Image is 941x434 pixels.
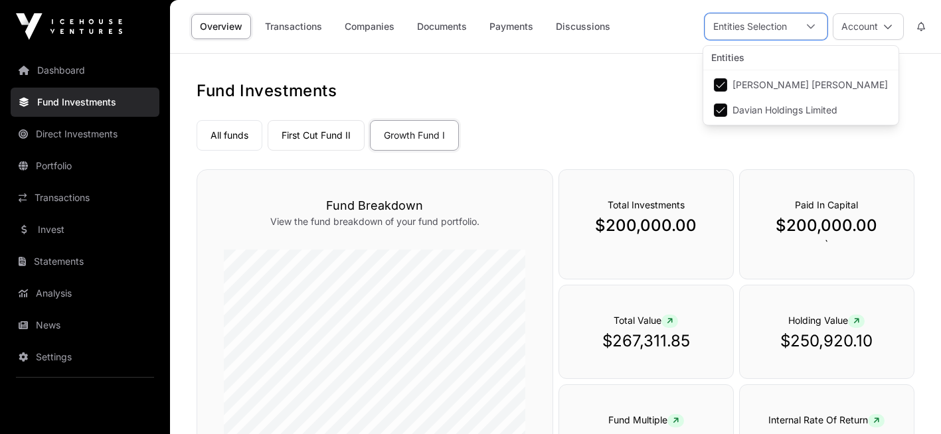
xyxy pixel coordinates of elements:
[370,120,459,151] a: Growth Fund I
[732,80,888,90] span: [PERSON_NAME] [PERSON_NAME]
[11,342,159,372] a: Settings
[706,73,896,97] li: David John Ross
[703,46,898,70] div: Entities
[408,14,475,39] a: Documents
[705,14,795,39] div: Entities Selection
[11,56,159,85] a: Dashboard
[586,215,707,236] p: $200,000.00
[481,14,542,39] a: Payments
[766,330,887,352] p: $250,920.10
[336,14,403,39] a: Companies
[11,279,159,308] a: Analysis
[256,14,331,39] a: Transactions
[833,13,904,40] button: Account
[614,315,678,326] span: Total Value
[766,215,887,236] p: $200,000.00
[608,414,684,425] span: Fund Multiple
[11,215,159,244] a: Invest
[11,151,159,181] a: Portfolio
[224,215,526,228] p: View the fund breakdown of your fund portfolio.
[197,80,914,102] h1: Fund Investments
[732,106,837,115] span: Davian Holdings Limited
[11,311,159,340] a: News
[788,315,865,326] span: Holding Value
[268,120,365,151] a: First Cut Fund II
[875,370,941,434] iframe: Chat Widget
[11,247,159,276] a: Statements
[739,169,914,279] div: `
[197,120,262,151] a: All funds
[608,199,685,210] span: Total Investments
[703,70,898,125] ul: Option List
[547,14,619,39] a: Discussions
[224,196,526,215] h3: Fund Breakdown
[795,199,858,210] span: Paid In Capital
[191,14,251,39] a: Overview
[706,98,896,122] li: Davian Holdings Limited
[586,330,707,352] p: $267,311.85
[11,88,159,117] a: Fund Investments
[11,183,159,212] a: Transactions
[11,119,159,149] a: Direct Investments
[16,13,122,40] img: Icehouse Ventures Logo
[768,414,885,425] span: Internal Rate Of Return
